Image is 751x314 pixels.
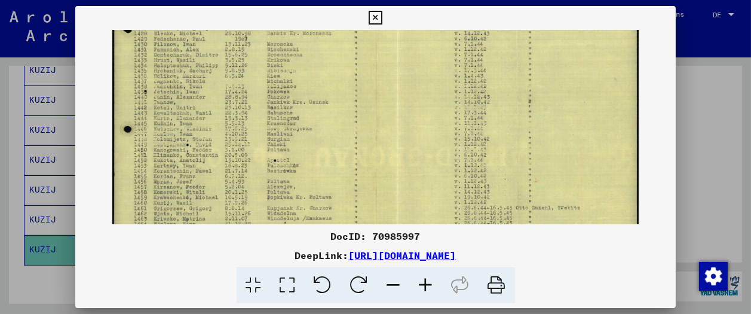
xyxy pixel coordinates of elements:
[698,261,727,290] div: Zustimmung ändern
[699,262,728,291] img: Zustimmung ändern
[75,229,676,243] div: DocID: 70985997
[349,249,456,261] a: [URL][DOMAIN_NAME]
[75,248,676,263] div: DeepLink:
